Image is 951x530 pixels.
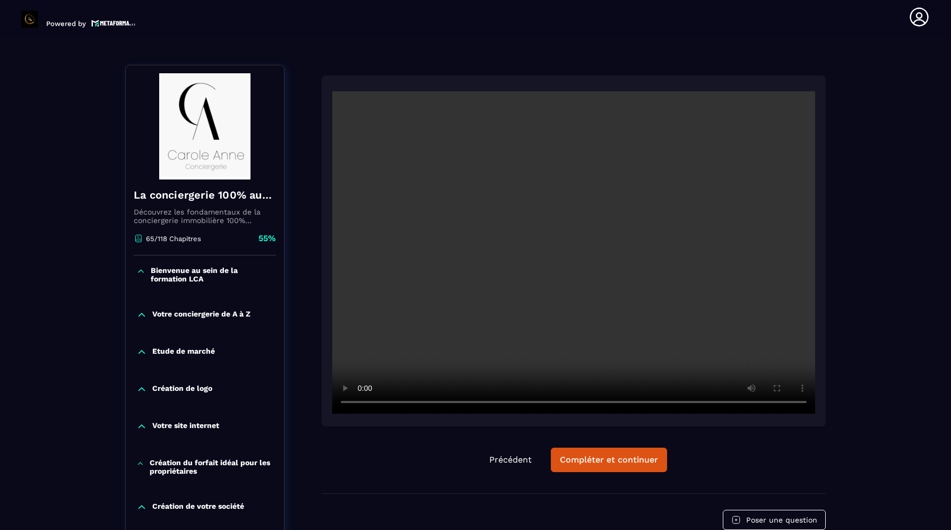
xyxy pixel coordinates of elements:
img: logo [91,19,136,28]
p: Votre site internet [152,421,219,432]
button: Poser une question [723,510,826,530]
button: Compléter et continuer [551,448,667,472]
p: Création de votre société [152,502,244,512]
p: Création du forfait idéal pour les propriétaires [150,458,273,475]
p: 55% [258,233,276,244]
p: Découvrez les fondamentaux de la conciergerie immobilière 100% automatisée. Cette formation est c... [134,208,276,225]
p: Etude de marché [152,347,215,357]
img: banner [134,73,276,179]
img: logo-branding [21,11,38,28]
p: Bienvenue au sein de la formation LCA [151,266,273,283]
button: Précédent [481,448,540,472]
p: Votre conciergerie de A à Z [152,310,250,320]
p: Powered by [46,20,86,28]
p: 65/118 Chapitres [146,235,201,243]
p: Création de logo [152,384,212,395]
h4: La conciergerie 100% automatisée [134,187,276,202]
div: Compléter et continuer [560,455,658,465]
